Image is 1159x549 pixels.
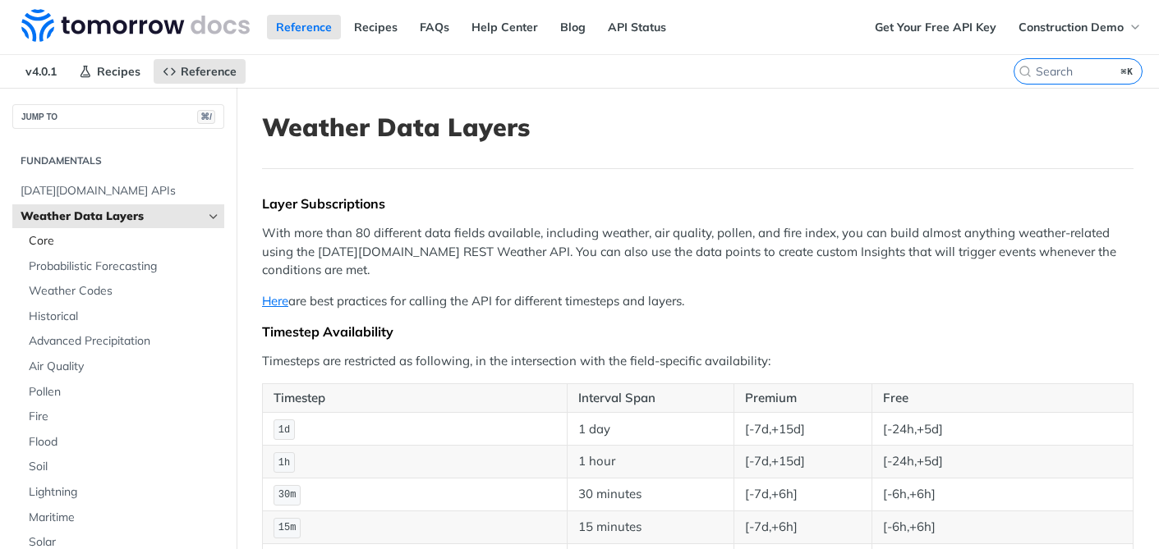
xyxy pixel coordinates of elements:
[29,359,220,375] span: Air Quality
[263,383,568,413] th: Timestep
[462,15,547,39] a: Help Center
[21,254,224,279] a: Probabilistic Forecasting
[29,484,220,501] span: Lightning
[262,293,288,309] a: Here
[278,424,290,436] span: 1d
[267,15,341,39] a: Reference
[734,383,872,413] th: Premium
[21,355,224,379] a: Air Quality
[278,457,290,469] span: 1h
[97,64,140,79] span: Recipes
[12,104,224,129] button: JUMP TO⌘/
[181,64,237,79] span: Reference
[1117,63,1138,80] kbd: ⌘K
[12,204,224,229] a: Weather Data LayersHide subpages for Weather Data Layers
[29,384,220,400] span: Pollen
[872,383,1134,413] th: Free
[21,304,224,329] a: Historical
[21,506,224,530] a: Maritime
[12,153,224,168] h2: Fundamentals
[872,413,1134,446] td: [-24h,+5d]
[21,329,224,354] a: Advanced Precipitation
[345,15,407,39] a: Recipes
[21,405,224,429] a: Fire
[568,510,734,543] td: 15 minutes
[21,183,220,199] span: [DATE][DOMAIN_NAME] APIs
[262,292,1134,311] p: are best practices for calling the API for different timesteps and layers.
[29,434,220,451] span: Flood
[21,208,203,225] span: Weather Data Layers
[278,489,297,501] span: 30m
[1019,65,1032,78] svg: Search
[21,455,224,479] a: Soil
[29,283,220,300] span: Weather Codes
[262,352,1134,371] p: Timesteps are restricted as following, in the intersection with the field-specific availability:
[262,195,1134,212] div: Layer Subscriptions
[262,224,1134,280] p: With more than 80 different data fields available, including weather, air quality, pollen, and fi...
[21,480,224,505] a: Lightning
[21,430,224,455] a: Flood
[21,9,250,42] img: Tomorrow.io Weather API Docs
[197,110,215,124] span: ⌘/
[411,15,458,39] a: FAQs
[29,233,220,249] span: Core
[568,446,734,478] td: 1 hour
[16,59,66,84] span: v4.0.1
[29,333,220,350] span: Advanced Precipitation
[599,15,675,39] a: API Status
[551,15,595,39] a: Blog
[70,59,149,84] a: Recipes
[1019,20,1124,34] span: Construction Demo
[29,510,220,526] span: Maritime
[29,459,220,475] span: Soil
[568,383,734,413] th: Interval Span
[21,229,224,254] a: Core
[734,446,872,478] td: [-7d,+15d]
[29,309,220,325] span: Historical
[207,210,220,223] button: Hide subpages for Weather Data Layers
[734,510,872,543] td: [-7d,+6h]
[872,510,1134,543] td: [-6h,+6h]
[29,409,220,425] span: Fire
[872,478,1134,511] td: [-6h,+6h]
[734,478,872,511] td: [-7d,+6h]
[262,112,1134,142] h1: Weather Data Layers
[154,59,246,84] a: Reference
[866,15,1005,39] a: Get Your Free API Key
[262,323,1134,340] div: Timestep Availability
[12,179,224,204] a: [DATE][DOMAIN_NAME] APIs
[568,478,734,511] td: 30 minutes
[734,413,872,446] td: [-7d,+15d]
[568,413,734,446] td: 1 day
[29,258,220,275] span: Probabilistic Forecasting
[1010,15,1151,39] button: Construction Demo
[872,446,1134,478] td: [-24h,+5d]
[278,522,297,533] span: 15m
[21,279,224,304] a: Weather Codes
[21,380,224,405] a: Pollen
